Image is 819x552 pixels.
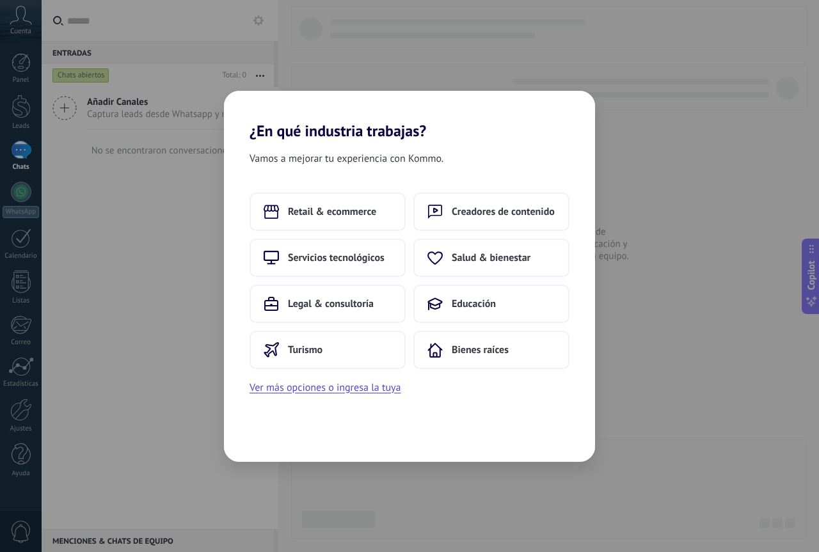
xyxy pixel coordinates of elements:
h2: ¿En qué industria trabajas? [224,91,595,140]
span: Creadores de contenido [452,205,555,218]
button: Creadores de contenido [413,193,569,231]
button: Ver más opciones o ingresa la tuya [250,379,401,396]
button: Educación [413,285,569,323]
button: Turismo [250,331,406,369]
button: Salud & bienestar [413,239,569,277]
button: Bienes raíces [413,331,569,369]
span: Legal & consultoría [288,297,374,310]
span: Salud & bienestar [452,251,530,264]
button: Retail & ecommerce [250,193,406,231]
span: Turismo [288,343,322,356]
span: Bienes raíces [452,343,509,356]
button: Servicios tecnológicos [250,239,406,277]
span: Servicios tecnológicos [288,251,385,264]
span: Vamos a mejorar tu experiencia con Kommo. [250,150,443,167]
span: Educación [452,297,496,310]
button: Legal & consultoría [250,285,406,323]
span: Retail & ecommerce [288,205,376,218]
